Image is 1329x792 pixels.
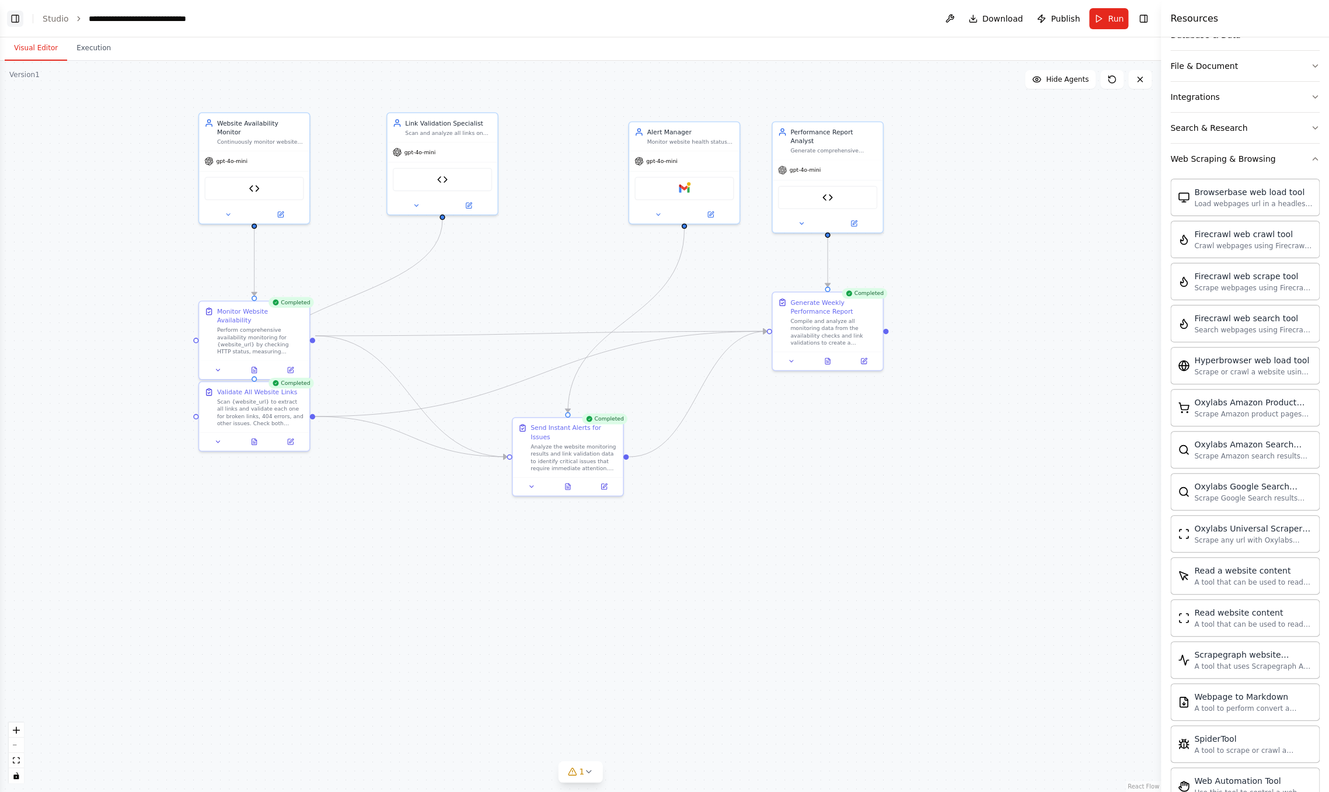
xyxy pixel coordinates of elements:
[1194,325,1312,335] div: Search webpages using Firecrawl and return the results
[1194,775,1312,787] div: Web Automation Tool
[1194,451,1312,461] div: Scrape Amazon search results with Oxylabs Amazon Search Scraper
[1194,409,1312,419] div: Scrape Amazon product pages with Oxylabs Amazon Product Scraper
[772,291,884,371] div: CompletedGenerate Weekly Performance ReportCompile and analyze all monitoring data from the avail...
[1194,270,1312,282] div: Firecrawl web scrape tool
[1170,91,1219,103] div: Integrations
[1170,144,1320,174] button: Web Scraping & Browsing
[443,200,494,211] button: Open in side panel
[1170,51,1320,81] button: File & Document
[198,112,311,224] div: Website Availability MonitorContinuously monitor website availability and performance for {websit...
[772,121,884,234] div: Performance Report AnalystGenerate comprehensive weekly performance reports for {website_url}, an...
[848,356,879,366] button: Open in side panel
[582,414,627,424] div: Completed
[43,14,69,23] a: Studio
[531,443,618,472] div: Analyze the website monitoring results and link validation data to identify critical issues that ...
[235,436,273,447] button: View output
[1194,312,1312,324] div: Firecrawl web search tool
[1194,397,1312,408] div: Oxylabs Amazon Product Scraper tool
[67,36,120,61] button: Execution
[1194,283,1312,293] div: Scrape webpages using Firecrawl and return the contents
[1170,12,1218,26] h4: Resources
[1178,570,1190,582] img: ScrapeElementFromWebsiteTool
[1178,486,1190,498] img: OxylabsGoogleSearchScraperTool
[512,417,624,496] div: CompletedSend Instant Alerts for IssuesAnalyze the website monitoring results and link validation...
[235,364,273,375] button: View output
[679,183,689,193] img: Gmail
[1194,746,1312,755] div: A tool to scrape or crawl a website and return LLM-ready content.
[1194,620,1312,629] div: A tool that can be used to read a website content.
[1194,494,1312,503] div: Scrape Google Search results with Oxylabs Google Search Scraper
[216,158,247,165] span: gpt-4o-mini
[1194,523,1312,534] div: Oxylabs Universal Scraper tool
[1178,276,1190,287] img: FirecrawlScrapeWebsiteTool
[646,158,678,165] span: gpt-4o-mini
[1089,8,1128,29] button: Run
[405,129,492,136] div: Scan and analyze all links on {website_url} to identify broken links, 404 errors, and other link-...
[250,220,259,296] g: Edge from 4e685dc2-57b1-4b6b-be5e-bacf0e70875f to e955ec43-a79f-4422-8f37-f4b2917d4b46
[1178,318,1190,329] img: FirecrawlSearchTool
[1178,402,1190,414] img: OxylabsAmazonProductScraperTool
[386,112,498,215] div: Link Validation SpecialistScan and analyze all links on {website_url} to identify broken links, 4...
[1032,8,1084,29] button: Publish
[1178,738,1190,750] img: SpiderTool
[531,423,618,442] div: Send Instant Alerts for Issues
[1178,654,1190,666] img: ScrapegraphScrapeTool
[1108,13,1124,25] span: Run
[1194,355,1312,366] div: Hyperbrowser web load tool
[217,307,304,325] div: Monitor Website Availability
[982,13,1023,25] span: Download
[1194,367,1312,377] div: Scrape or crawl a website using Hyperbrowser and return the contents in properly formatted markdo...
[255,209,306,220] button: Open in side panel
[1178,192,1190,203] img: BrowserbaseLoadTool
[217,326,304,355] div: Perform comprehensive availability monitoring for {website_url} by checking HTTP status, measurin...
[1170,60,1238,72] div: File & Document
[217,398,304,427] div: Scan {website_url} to extract all links and validate each one for broken links, 404 errors, and o...
[9,738,24,753] button: zoom out
[563,229,689,412] g: Edge from 88e179e1-dc41-4afb-b27d-11341dd410e1 to 8510169e-4b59-414c-8bde-d87d0bad9242
[1178,234,1190,245] img: FirecrawlCrawlWebsiteTool
[315,326,767,340] g: Edge from e955ec43-a79f-4422-8f37-f4b2917d4b46 to 6a8ca73f-2df5-4452-9d48-f1a9df2facd2
[1170,113,1320,143] button: Search & Research
[1128,783,1159,790] a: React Flow attribution
[1170,122,1247,134] div: Search & Research
[822,192,833,203] img: Monitoring Report Generator
[249,183,259,193] img: HTTP Health Checker
[1194,565,1312,576] div: Read a website content
[7,11,23,27] button: Show left sidebar
[198,301,311,380] div: CompletedMonitor Website AvailabilityPerform comprehensive availability monitoring for {website_u...
[275,364,306,375] button: Open in side panel
[1170,153,1275,165] div: Web Scraping & Browsing
[1194,536,1312,545] div: Scrape any url with Oxylabs Universal Scraper
[5,36,67,61] button: Visual Editor
[1194,691,1312,703] div: Webpage to Markdown
[828,218,879,228] button: Open in side panel
[1194,241,1312,251] div: Crawl webpages using Firecrawl and return the contents
[790,166,821,173] span: gpt-4o-mini
[1178,612,1190,624] img: ScrapeWebsiteTool
[790,318,877,346] div: Compile and analyze all monitoring data from the availability checks and link validations to crea...
[549,481,587,492] button: View output
[1025,70,1096,89] button: Hide Agents
[9,722,24,783] div: React Flow controls
[1194,704,1312,713] div: A tool to perform convert a webpage to markdown to make it easier for LLMs to understand
[217,138,304,145] div: Continuously monitor website availability and performance for {website_url}, measuring response t...
[1194,439,1312,450] div: Oxylabs Amazon Search Scraper tool
[1178,528,1190,540] img: OxylabsUniversalScraperTool
[1194,186,1312,198] div: Browserbase web load tool
[629,326,766,461] g: Edge from 8510169e-4b59-414c-8bde-d87d0bad9242 to 6a8ca73f-2df5-4452-9d48-f1a9df2facd2
[1194,607,1312,619] div: Read website content
[1135,11,1152,27] button: Hide right sidebar
[1046,75,1089,84] span: Hide Agents
[1194,578,1312,587] div: A tool that can be used to read a website content.
[558,761,603,783] button: 1
[685,209,736,220] button: Open in side panel
[808,356,846,366] button: View output
[842,288,887,298] div: Completed
[1194,481,1312,492] div: Oxylabs Google Search Scraper tool
[1178,780,1190,792] img: StagehandTool
[405,119,492,127] div: Link Validation Specialist
[1178,696,1190,708] img: SerplyWebpageToMarkdownTool
[275,436,306,447] button: Open in side panel
[315,326,767,421] g: Edge from 9364ae38-ef27-48fa-b349-c44274f98b74 to 6a8ca73f-2df5-4452-9d48-f1a9df2facd2
[1194,733,1312,745] div: SpiderTool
